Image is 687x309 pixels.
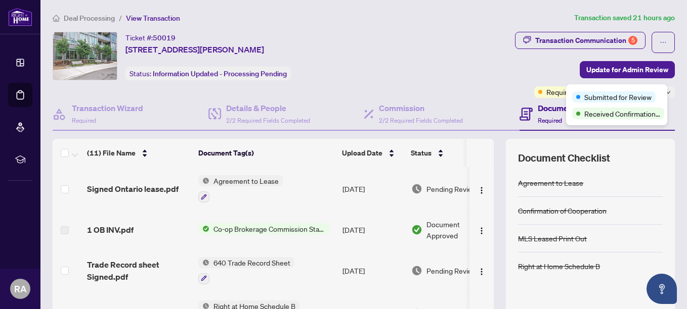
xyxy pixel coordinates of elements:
span: Required [538,117,562,124]
span: 1 OB INV.pdf [87,224,134,236]
span: [STREET_ADDRESS][PERSON_NAME] [125,43,264,56]
th: Upload Date [338,139,407,167]
td: [DATE] [338,211,407,249]
span: Required [72,117,96,124]
span: Agreement to Lease [209,175,283,186]
div: Confirmation of Cooperation [518,205,607,216]
button: Status Icon640 Trade Record Sheet [198,257,294,284]
button: Update for Admin Review [580,61,675,78]
span: down [666,90,671,95]
button: Logo [474,263,490,279]
span: Status [411,147,432,159]
img: Document Status [411,183,422,194]
span: Information Updated - Processing Pending [153,69,287,78]
span: Document Checklist [518,151,610,165]
span: ellipsis [660,39,667,46]
h4: Details & People [226,102,310,114]
div: Ticket #: [125,32,176,43]
img: IMG-W12254784_1.jpg [53,32,117,80]
span: 50019 [153,33,176,42]
button: Transaction Communication5 [515,32,646,49]
span: Pending Review [426,183,477,194]
span: Signed Ontario lease.pdf [87,183,179,195]
img: Logo [478,227,486,235]
article: Transaction saved 21 hours ago [574,12,675,24]
div: MLS Leased Print Out [518,233,587,244]
span: Requires Additional Docs [546,86,626,97]
span: Received Confirmation of Closing [584,108,660,119]
th: Status [407,139,493,167]
td: [DATE] [338,167,407,211]
span: Pending Review [426,265,477,276]
img: Logo [478,186,486,194]
span: Trade Record sheet Signed.pdf [87,259,190,283]
button: Logo [474,181,490,197]
div: 5 [628,36,637,45]
span: home [53,15,60,22]
button: Status IconAgreement to Lease [198,175,283,202]
img: Status Icon [198,175,209,186]
td: [DATE] [338,249,407,292]
span: Deal Processing [64,14,115,23]
span: Co-op Brokerage Commission Statement [209,223,329,234]
div: Transaction Communication [535,32,637,48]
h4: Commission [379,102,463,114]
img: logo [8,8,32,26]
li: / [119,12,122,24]
h4: Transaction Wizard [72,102,143,114]
th: (11) File Name [83,139,194,167]
span: View Transaction [126,14,180,23]
span: Submitted for Review [584,91,652,102]
th: Document Tag(s) [194,139,338,167]
button: Status IconCo-op Brokerage Commission Statement [198,223,329,234]
img: Document Status [411,265,422,276]
div: Agreement to Lease [518,177,583,188]
img: Logo [478,268,486,276]
span: Document Approved [426,219,489,241]
span: Upload Date [342,147,382,159]
span: Update for Admin Review [586,62,668,78]
button: Logo [474,222,490,238]
div: Right at Home Schedule B [518,261,600,272]
img: Status Icon [198,257,209,268]
img: Status Icon [198,223,209,234]
span: 640 Trade Record Sheet [209,257,294,268]
button: Open asap [647,274,677,304]
span: RA [14,282,27,296]
span: 2/2 Required Fields Completed [379,117,463,124]
h4: Documents [538,102,580,114]
span: (11) File Name [87,147,136,159]
div: Status: [125,67,291,80]
span: 2/2 Required Fields Completed [226,117,310,124]
img: Document Status [411,224,422,235]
